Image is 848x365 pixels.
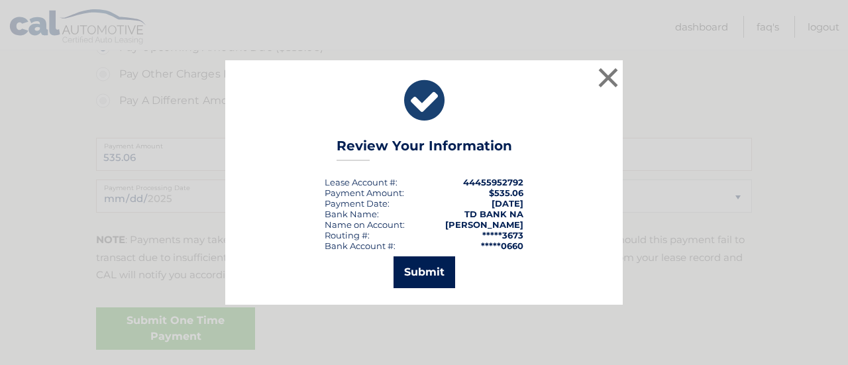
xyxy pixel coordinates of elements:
span: [DATE] [492,198,523,209]
div: Bank Name: [325,209,379,219]
span: $535.06 [489,187,523,198]
div: : [325,198,390,209]
div: Payment Amount: [325,187,404,198]
div: Bank Account #: [325,240,396,251]
span: Payment Date [325,198,388,209]
div: Routing #: [325,230,370,240]
button: Submit [394,256,455,288]
div: Lease Account #: [325,177,397,187]
button: × [595,64,621,91]
div: Name on Account: [325,219,405,230]
strong: 44455952792 [463,177,523,187]
h3: Review Your Information [337,138,512,161]
strong: [PERSON_NAME] [445,219,523,230]
strong: TD BANK NA [464,209,523,219]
